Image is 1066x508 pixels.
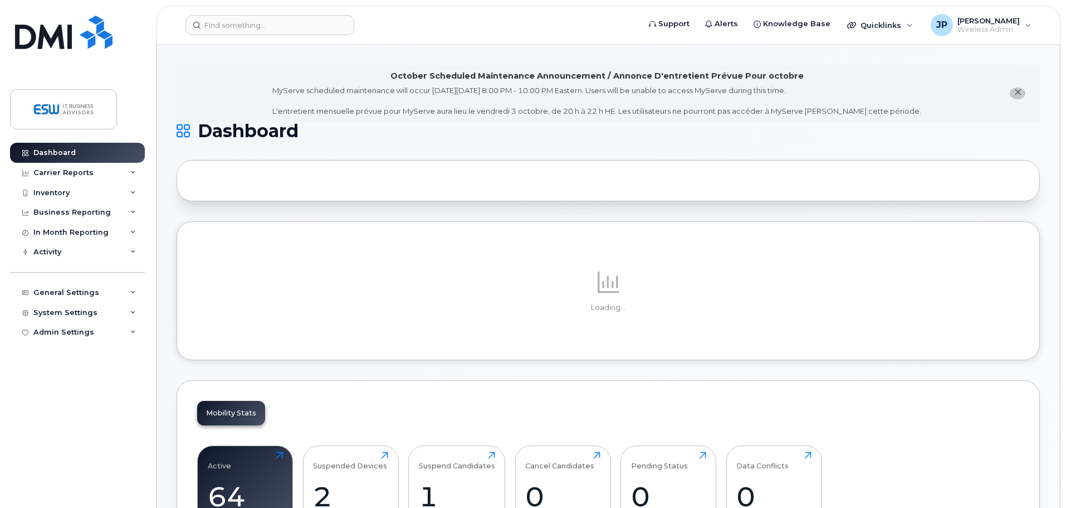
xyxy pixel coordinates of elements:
div: Pending Status [631,452,688,470]
div: Active [208,452,231,470]
div: Data Conflicts [736,452,789,470]
p: Loading... [197,303,1019,313]
div: Suspend Candidates [419,452,495,470]
div: October Scheduled Maintenance Announcement / Annonce D'entretient Prévue Pour octobre [390,70,804,82]
div: MyServe scheduled maintenance will occur [DATE][DATE] 8:00 PM - 10:00 PM Eastern. Users will be u... [272,85,921,117]
div: Cancel Candidates [525,452,594,470]
button: close notification [1010,88,1025,99]
span: Dashboard [198,123,299,139]
div: Suspended Devices [313,452,387,470]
